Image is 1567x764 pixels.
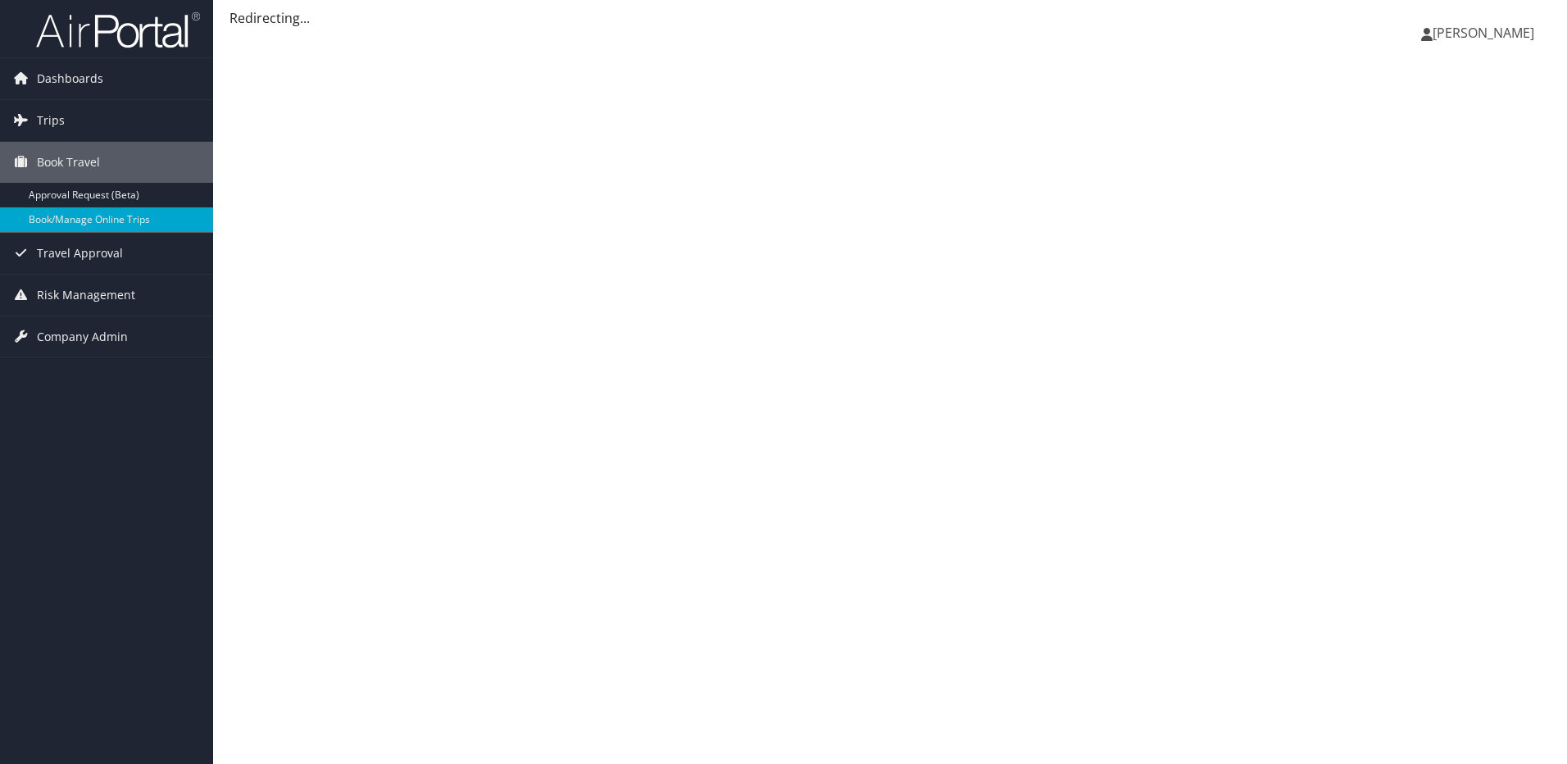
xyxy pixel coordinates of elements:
[37,142,100,183] span: Book Travel
[37,233,123,274] span: Travel Approval
[229,8,1551,28] div: Redirecting...
[37,275,135,316] span: Risk Management
[36,11,200,49] img: airportal-logo.png
[1421,8,1551,57] a: [PERSON_NAME]
[37,58,103,99] span: Dashboards
[37,100,65,141] span: Trips
[1433,24,1534,42] span: [PERSON_NAME]
[37,316,128,357] span: Company Admin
